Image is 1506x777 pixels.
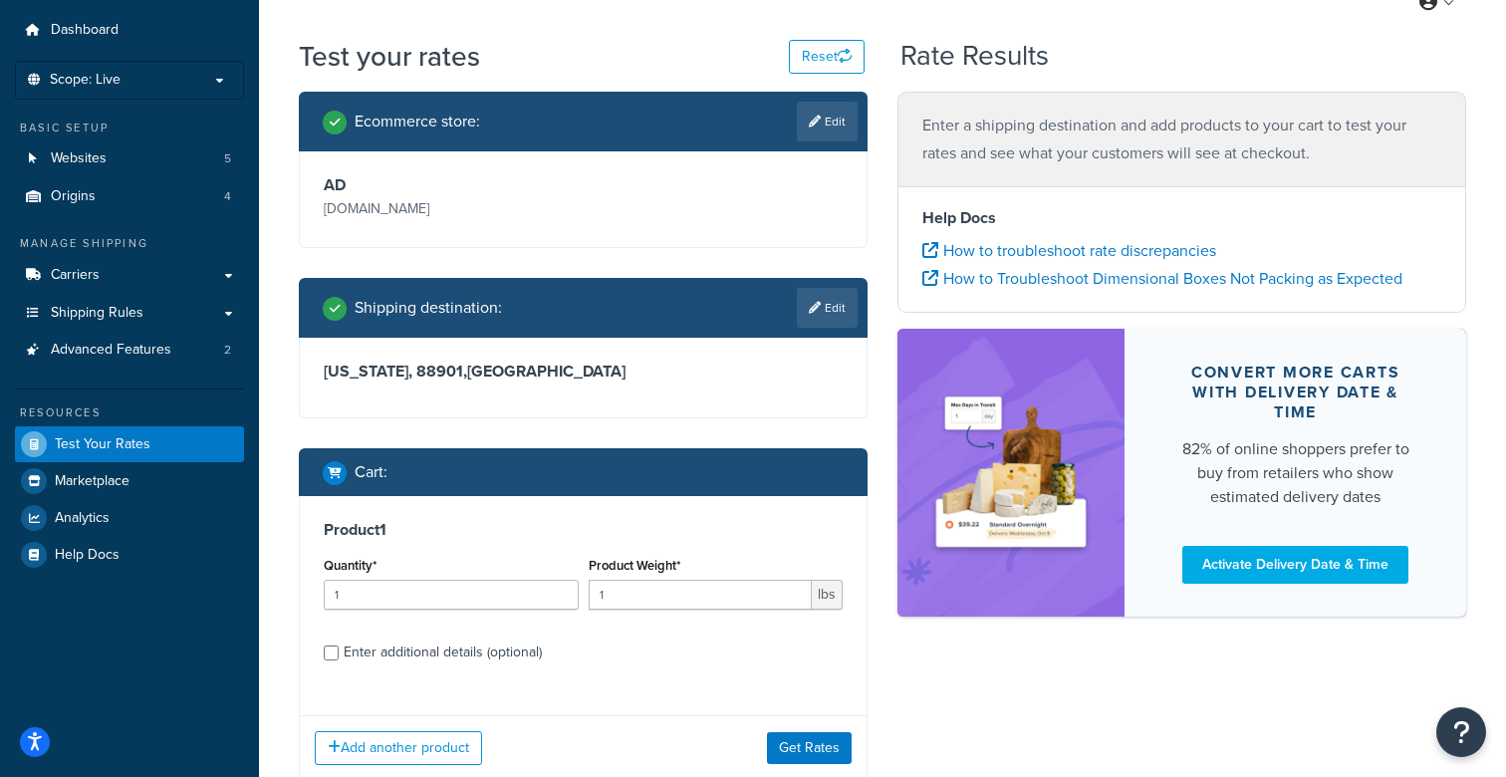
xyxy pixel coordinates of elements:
[900,41,1049,72] h2: Rate Results
[15,140,244,177] a: Websites5
[324,520,843,540] h3: Product 1
[344,639,542,666] div: Enter additional details (optional)
[1436,707,1486,757] button: Open Resource Center
[15,500,244,536] a: Analytics
[51,305,143,322] span: Shipping Rules
[15,140,244,177] li: Websites
[224,342,231,359] span: 2
[355,463,387,481] h2: Cart :
[324,175,579,195] h3: AD
[15,463,244,499] a: Marketplace
[797,288,858,328] a: Edit
[15,12,244,49] a: Dashboard
[15,332,244,369] a: Advanced Features2
[51,22,119,39] span: Dashboard
[15,178,244,215] a: Origins4
[1172,437,1418,509] div: 82% of online shoppers prefer to buy from retailers who show estimated delivery dates
[55,547,120,564] span: Help Docs
[589,558,680,573] label: Product Weight*
[224,188,231,205] span: 4
[51,150,107,167] span: Websites
[51,342,171,359] span: Advanced Features
[922,267,1402,290] a: How to Troubleshoot Dimensional Boxes Not Packing as Expected
[15,235,244,252] div: Manage Shipping
[55,473,129,490] span: Marketplace
[797,102,858,141] a: Edit
[15,120,244,136] div: Basic Setup
[324,580,579,610] input: 0
[15,178,244,215] li: Origins
[1182,546,1408,584] a: Activate Delivery Date & Time
[927,359,1095,587] img: feature-image-ddt-36eae7f7280da8017bfb280eaccd9c446f90b1fe08728e4019434db127062ab4.png
[324,646,339,660] input: Enter additional details (optional)
[51,188,96,205] span: Origins
[315,731,482,765] button: Add another product
[789,40,865,74] button: Reset
[922,112,1441,167] p: Enter a shipping destination and add products to your cart to test your rates and see what your c...
[324,362,843,382] h3: [US_STATE], 88901 , [GEOGRAPHIC_DATA]
[15,257,244,294] a: Carriers
[15,537,244,573] a: Help Docs
[299,37,480,76] h1: Test your rates
[55,436,150,453] span: Test Your Rates
[922,206,1441,230] h4: Help Docs
[922,239,1216,262] a: How to troubleshoot rate discrepancies
[767,732,852,764] button: Get Rates
[51,267,100,284] span: Carriers
[15,426,244,462] a: Test Your Rates
[355,299,502,317] h2: Shipping destination :
[15,404,244,421] div: Resources
[324,558,376,573] label: Quantity*
[355,113,480,130] h2: Ecommerce store :
[15,295,244,332] a: Shipping Rules
[324,195,579,223] p: [DOMAIN_NAME]
[50,72,121,89] span: Scope: Live
[15,332,244,369] li: Advanced Features
[224,150,231,167] span: 5
[1172,363,1418,422] div: Convert more carts with delivery date & time
[55,510,110,527] span: Analytics
[589,580,813,610] input: 0.00
[812,580,843,610] span: lbs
